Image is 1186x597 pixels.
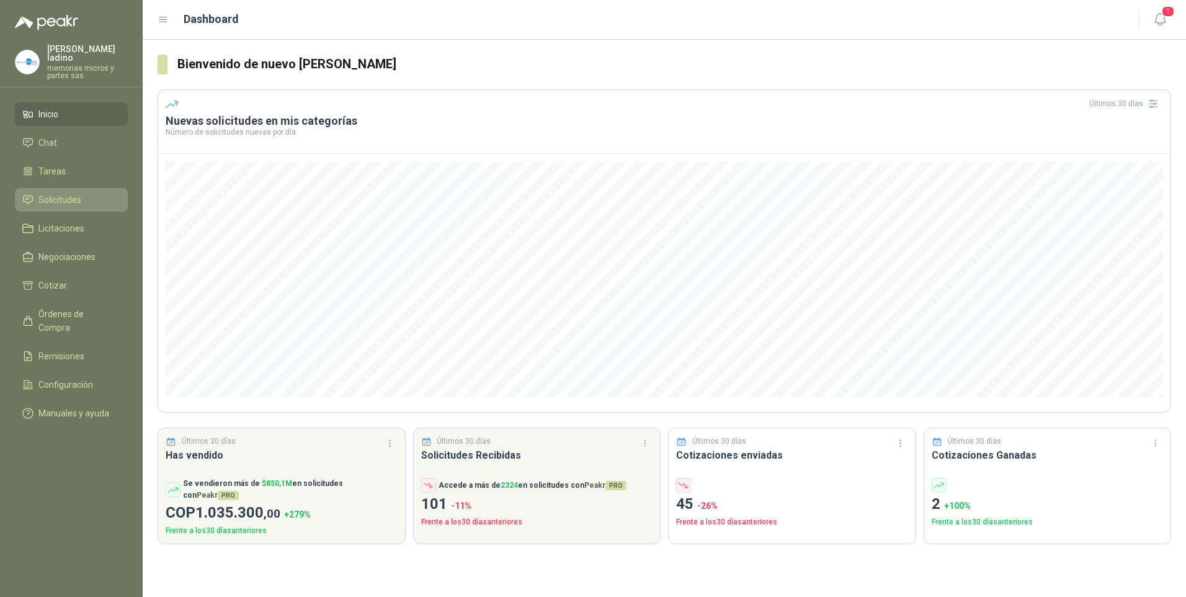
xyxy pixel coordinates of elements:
p: Frente a los 30 días anteriores [676,516,908,528]
span: ,00 [264,506,280,521]
a: Órdenes de Compra [15,302,128,339]
span: + 279 % [284,509,311,519]
p: 101 [421,493,653,516]
span: PRO [605,481,626,490]
span: 2324 [501,481,518,490]
p: Últimos 30 días [947,436,1001,447]
p: 45 [676,493,908,516]
p: Frente a los 30 días anteriores [166,525,398,537]
span: Solicitudes [38,193,81,207]
p: Se vendieron más de en solicitudes con [183,478,398,501]
p: Número de solicitudes nuevas por día [166,128,1163,136]
a: Remisiones [15,344,128,368]
a: Tareas [15,159,128,183]
span: + 100 % [944,501,971,511]
span: 1 [1161,6,1175,17]
h3: Cotizaciones enviadas [676,447,908,463]
span: Configuración [38,378,93,392]
span: Órdenes de Compra [38,307,116,334]
span: Tareas [38,164,66,178]
span: PRO [218,491,239,500]
h3: Solicitudes Recibidas [421,447,653,463]
p: [PERSON_NAME] ladino [47,45,128,62]
p: Accede a más de en solicitudes con [439,480,626,492]
h3: Cotizaciones Ganadas [932,447,1164,463]
a: Configuración [15,373,128,397]
img: Company Logo [16,50,39,74]
h3: Has vendido [166,447,398,463]
span: 1.035.300 [195,504,280,521]
span: Remisiones [38,349,84,363]
span: Chat [38,136,57,150]
span: -26 % [697,501,718,511]
span: $ 850,1M [262,479,292,488]
p: memorias micros y partes sas [47,65,128,79]
h3: Nuevas solicitudes en mis categorías [166,114,1163,128]
span: Manuales y ayuda [38,406,109,420]
a: Cotizar [15,274,128,297]
p: Frente a los 30 días anteriores [932,516,1164,528]
p: Frente a los 30 días anteriores [421,516,653,528]
h1: Dashboard [184,11,239,28]
button: 1 [1149,9,1171,31]
span: -11 % [451,501,471,511]
div: Últimos 30 días [1089,94,1163,114]
span: Cotizar [38,279,67,292]
h3: Bienvenido de nuevo [PERSON_NAME] [177,55,1171,74]
span: Licitaciones [38,222,84,235]
span: Peakr [197,491,239,500]
a: Solicitudes [15,188,128,212]
a: Manuales y ayuda [15,402,128,425]
a: Negociaciones [15,245,128,269]
p: Últimos 30 días [692,436,746,447]
span: Negociaciones [38,250,96,264]
span: Inicio [38,107,58,121]
img: Logo peakr [15,15,78,30]
p: Últimos 30 días [437,436,491,447]
p: Últimos 30 días [182,436,236,447]
a: Licitaciones [15,217,128,240]
p: COP [166,501,398,525]
p: 2 [932,493,1164,516]
a: Inicio [15,102,128,126]
span: Peakr [584,481,626,490]
a: Chat [15,131,128,155]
